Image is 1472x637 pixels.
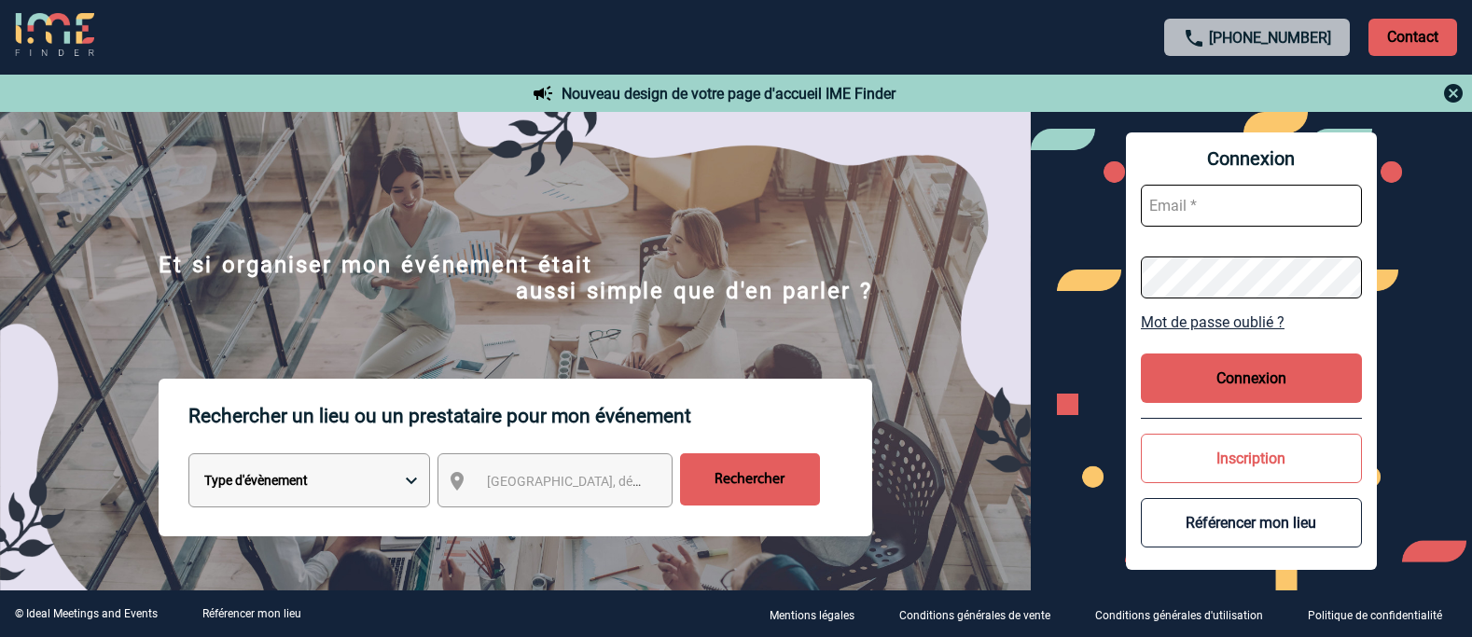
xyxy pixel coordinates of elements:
[1141,313,1362,331] a: Mot de passe oublié ?
[1141,353,1362,403] button: Connexion
[1095,609,1263,622] p: Conditions générales d'utilisation
[1080,605,1293,623] a: Conditions générales d'utilisation
[899,609,1050,622] p: Conditions générales de vente
[15,607,158,620] div: © Ideal Meetings and Events
[1183,27,1205,49] img: call-24-px.png
[1308,609,1442,622] p: Politique de confidentialité
[487,474,746,489] span: [GEOGRAPHIC_DATA], département, région...
[1141,185,1362,227] input: Email *
[884,605,1080,623] a: Conditions générales de vente
[1141,147,1362,170] span: Connexion
[1209,29,1331,47] a: [PHONE_NUMBER]
[1141,434,1362,483] button: Inscription
[1293,605,1472,623] a: Politique de confidentialité
[1368,19,1457,56] p: Contact
[680,453,820,505] input: Rechercher
[1141,498,1362,547] button: Référencer mon lieu
[188,379,872,453] p: Rechercher un lieu ou un prestataire pour mon événement
[755,605,884,623] a: Mentions légales
[770,609,854,622] p: Mentions légales
[202,607,301,620] a: Référencer mon lieu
